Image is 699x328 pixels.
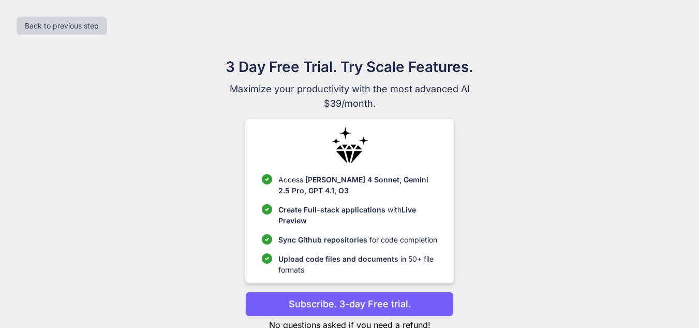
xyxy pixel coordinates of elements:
[278,254,398,263] span: Upload code files and documents
[289,297,411,311] p: Subscribe. 3-day Free trial.
[262,204,272,215] img: checklist
[278,234,437,245] p: for code completion
[262,234,272,245] img: checklist
[17,17,107,35] button: Back to previous step
[278,204,437,226] p: with
[278,175,428,195] span: [PERSON_NAME] 4 Sonnet, Gemini 2.5 Pro, GPT 4.1, O3
[278,205,388,214] span: Create Full-stack applications
[278,253,437,275] p: in 50+ file formats
[278,174,437,196] p: Access
[176,56,524,78] h1: 3 Day Free Trial. Try Scale Features.
[176,96,524,111] span: $39/month.
[262,174,272,184] img: checklist
[245,292,454,317] button: Subscribe. 3-day Free trial.
[278,235,367,244] span: Sync Github repositories
[176,82,524,96] span: Maximize your productivity with the most advanced AI
[262,253,272,264] img: checklist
